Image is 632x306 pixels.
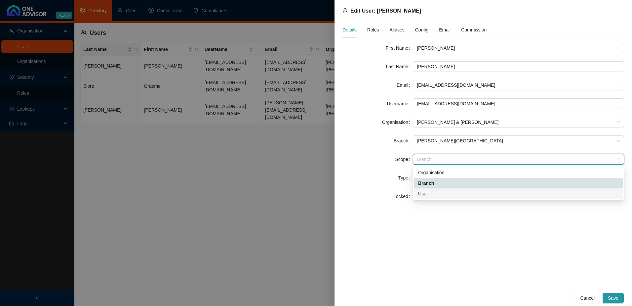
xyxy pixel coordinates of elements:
label: Scope [395,154,413,165]
div: Branch [418,179,619,187]
button: Cancel [575,293,600,303]
span: Cancel [580,294,595,302]
span: Config [415,27,428,32]
label: Username [387,98,413,109]
span: Edit User: [PERSON_NAME] [350,8,421,14]
div: Organisation [414,167,623,178]
div: Organisation [418,169,619,176]
label: Email [397,80,413,90]
span: Smith & Bormann [417,117,620,127]
label: First Name [386,43,413,53]
div: Email [439,26,451,33]
span: Aliases [390,27,405,32]
span: user [342,8,348,13]
div: Details [342,26,357,33]
button: Save [603,293,624,303]
label: Type [398,173,413,183]
span: Branch [417,154,620,164]
div: User [414,188,623,199]
label: Locked [393,191,413,202]
label: Last Name [386,61,413,72]
label: Organisation [382,117,413,127]
div: User [418,190,619,197]
div: Commission [461,26,487,33]
label: Branch [394,135,413,146]
span: Shelly Beach [417,136,620,146]
span: Roles [367,27,379,32]
div: Branch [414,178,623,188]
span: Save [608,294,618,302]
